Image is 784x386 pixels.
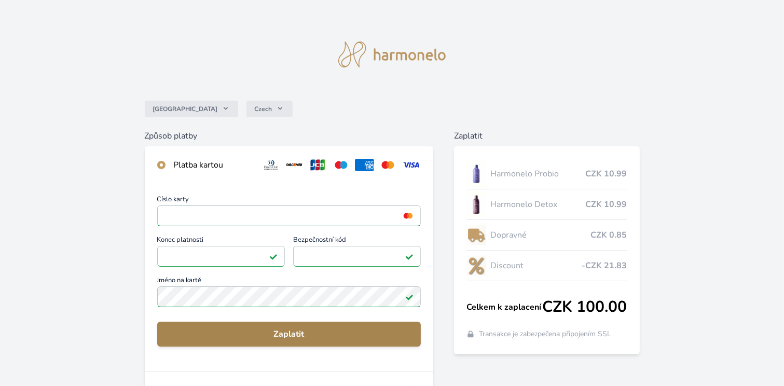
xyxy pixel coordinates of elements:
span: Jméno na kartě [157,277,421,286]
img: CLEAN_PROBIO_se_stinem_x-lo.jpg [466,161,486,187]
span: Bezpečnostní kód [293,237,421,246]
span: Konec platnosti [157,237,285,246]
img: mc [401,211,415,220]
h6: Zaplatit [454,130,640,142]
span: Harmonelo Detox [490,198,586,211]
span: -CZK 21.83 [582,259,627,272]
span: Celkem k zaplacení [466,301,543,313]
span: Zaplatit [166,328,412,340]
img: mc.svg [378,159,397,171]
img: diners.svg [262,159,281,171]
button: Czech [246,101,293,117]
img: DETOX_se_stinem_x-lo.jpg [466,191,486,217]
h6: Způsob platby [145,130,433,142]
img: Platné pole [405,293,414,301]
iframe: Iframe pro datum vypršení platnosti [162,249,280,264]
span: Czech [255,105,272,113]
span: CZK 10.99 [586,168,627,180]
span: Discount [490,259,582,272]
img: visa.svg [402,159,421,171]
span: Číslo karty [157,196,421,205]
iframe: Iframe pro číslo karty [162,209,416,223]
img: discount-lo.png [466,253,486,279]
img: maestro.svg [332,159,351,171]
iframe: Iframe pro bezpečnostní kód [298,249,416,264]
div: Platba kartou [174,159,254,171]
button: [GEOGRAPHIC_DATA] [145,101,238,117]
span: CZK 10.99 [586,198,627,211]
span: Dopravné [490,229,591,241]
input: Jméno na kartěPlatné pole [157,286,421,307]
img: logo.svg [338,42,446,67]
span: Harmonelo Probio [490,168,586,180]
button: Zaplatit [157,322,421,347]
span: [GEOGRAPHIC_DATA] [153,105,218,113]
img: Platné pole [269,252,278,260]
img: amex.svg [355,159,374,171]
span: Transakce je zabezpečena připojením SSL [479,329,611,339]
img: discover.svg [285,159,304,171]
img: Platné pole [405,252,414,260]
span: CZK 100.00 [543,298,627,316]
span: CZK 0.85 [591,229,627,241]
img: jcb.svg [308,159,327,171]
img: delivery-lo.png [466,222,486,248]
